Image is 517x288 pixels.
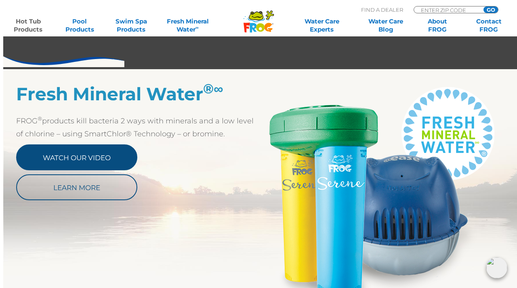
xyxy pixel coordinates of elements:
a: Water CareBlog [366,17,406,34]
input: GO [483,6,498,13]
a: Water CareExperts [289,17,354,34]
input: Zip Code Form [420,6,475,13]
a: Fresh MineralWater∞ [163,17,213,34]
a: Swim SpaProducts [111,17,151,34]
h2: Fresh Mineral Water [16,83,258,104]
a: PoolProducts [60,17,100,34]
a: Watch Our Video [16,144,137,170]
p: Find A Dealer [361,6,403,13]
a: AboutFROG [417,17,457,34]
img: openIcon [486,257,507,278]
a: Learn More [16,174,137,200]
sup: ® [38,115,42,122]
a: Hot TubProducts [8,17,48,34]
em: ∞ [214,80,223,97]
p: FROG products kill bacteria 2 ways with minerals and a low level of chlorine – using SmartChlor® ... [16,114,258,140]
sup: ∞ [195,25,199,30]
a: ContactFROG [469,17,509,34]
sup: ® [203,80,223,97]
